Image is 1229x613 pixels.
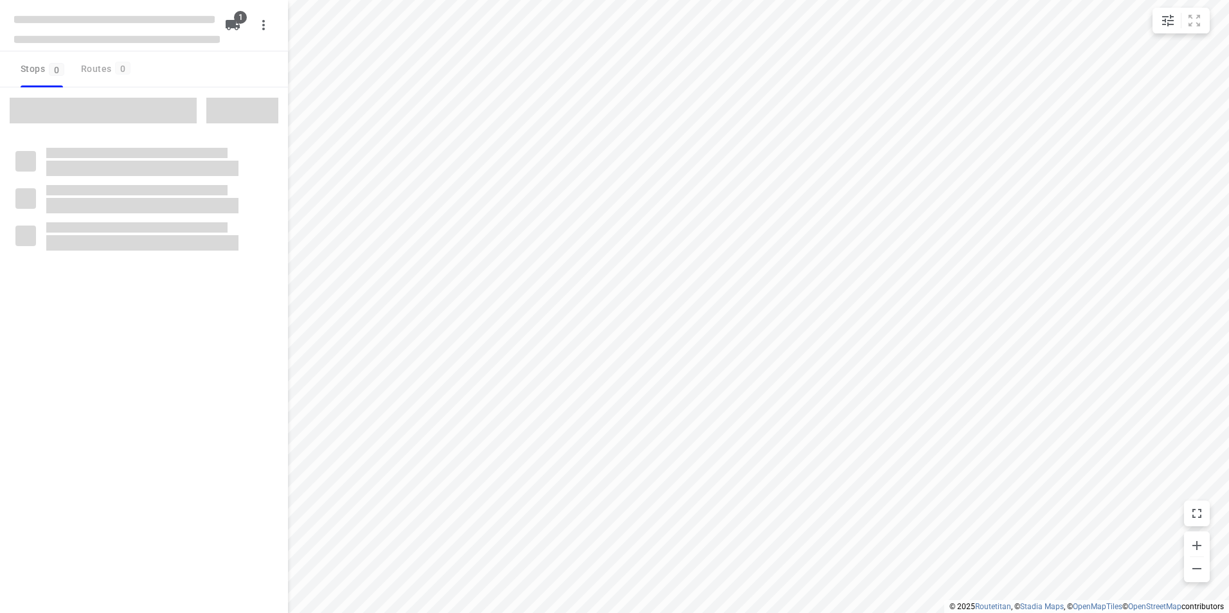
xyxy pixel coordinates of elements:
[1073,602,1122,611] a: OpenMapTiles
[1155,8,1181,33] button: Map settings
[1020,602,1064,611] a: Stadia Maps
[975,602,1011,611] a: Routetitan
[1128,602,1181,611] a: OpenStreetMap
[1153,8,1210,33] div: small contained button group
[949,602,1224,611] li: © 2025 , © , © © contributors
